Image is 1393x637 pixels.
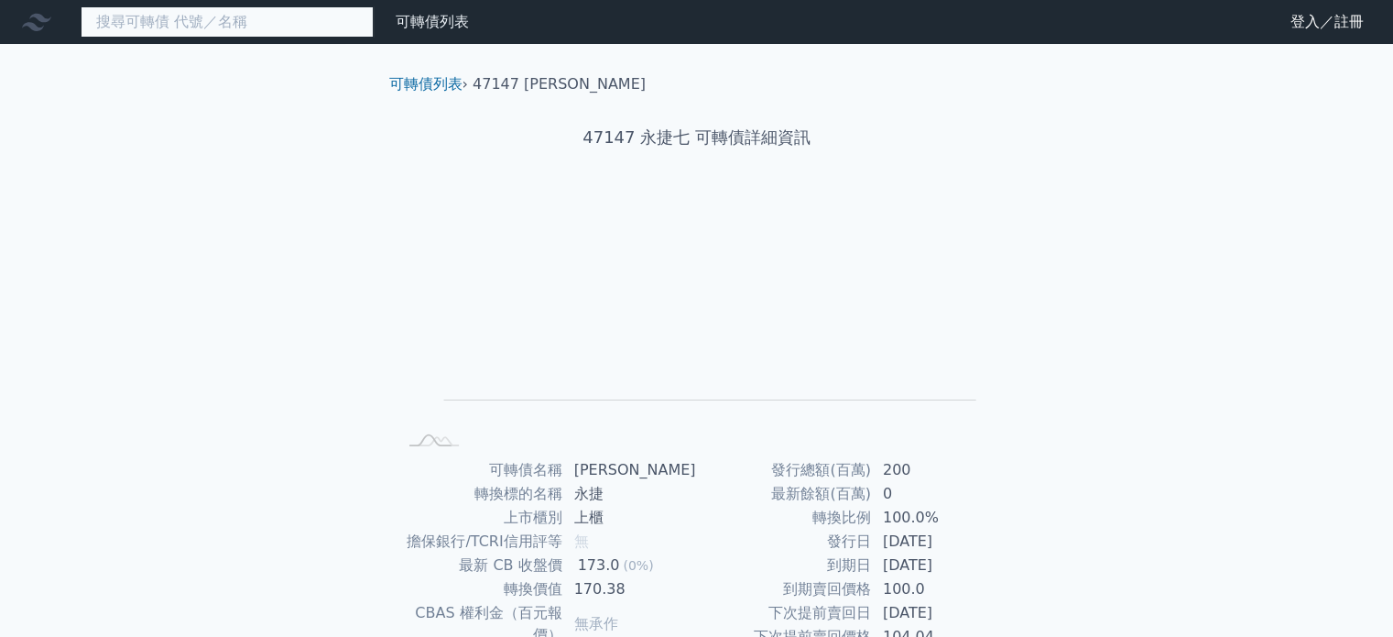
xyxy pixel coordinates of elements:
[81,6,374,38] input: 搜尋可轉債 代號／名稱
[397,458,563,482] td: 可轉債名稱
[473,73,646,95] li: 47147 [PERSON_NAME]
[563,577,697,601] td: 170.38
[396,13,469,30] a: 可轉債列表
[389,73,468,95] li: ›
[375,125,1019,150] h1: 47147 永捷七 可轉債詳細資訊
[427,208,976,427] g: Chart
[697,530,872,554] td: 發行日
[872,506,997,530] td: 100.0%
[697,601,872,625] td: 下次提前賣回日
[574,533,589,550] span: 無
[397,530,563,554] td: 擔保銀行/TCRI信用評等
[697,506,872,530] td: 轉換比例
[697,554,872,577] td: 到期日
[397,554,563,577] td: 最新 CB 收盤價
[872,482,997,506] td: 0
[563,506,697,530] td: 上櫃
[574,615,618,632] span: 無承作
[697,482,872,506] td: 最新餘額(百萬)
[872,554,997,577] td: [DATE]
[872,530,997,554] td: [DATE]
[623,558,653,573] span: (0%)
[397,482,563,506] td: 轉換標的名稱
[872,601,997,625] td: [DATE]
[574,555,624,577] div: 173.0
[397,577,563,601] td: 轉換價值
[697,458,872,482] td: 發行總額(百萬)
[389,75,463,93] a: 可轉債列表
[1276,7,1378,37] a: 登入／註冊
[563,482,697,506] td: 永捷
[872,458,997,482] td: 200
[872,577,997,601] td: 100.0
[697,577,872,601] td: 到期賣回價格
[563,458,697,482] td: [PERSON_NAME]
[397,506,563,530] td: 上市櫃別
